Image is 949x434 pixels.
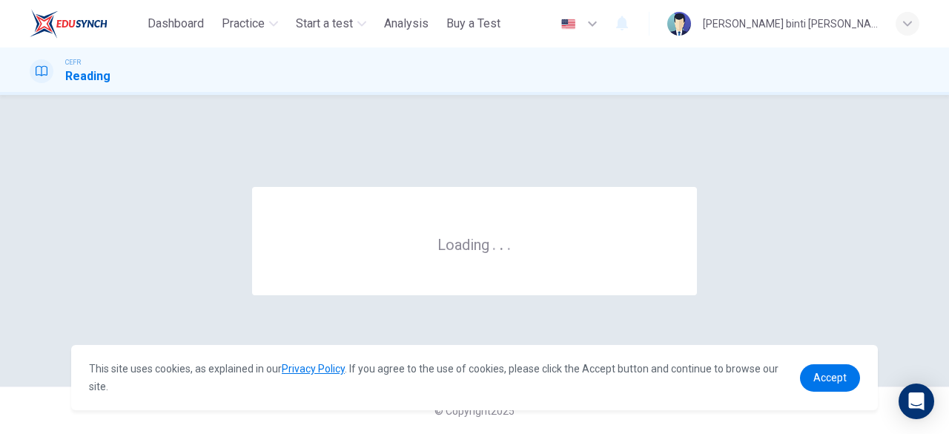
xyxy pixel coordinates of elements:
span: © Copyright 2025 [434,405,515,417]
h6: . [492,231,497,255]
img: en [559,19,578,30]
span: Start a test [296,15,353,33]
button: Dashboard [142,10,210,37]
a: Privacy Policy [282,363,345,375]
a: dismiss cookie message [800,364,860,392]
div: [PERSON_NAME] binti [PERSON_NAME] [703,15,878,33]
span: Analysis [384,15,429,33]
h1: Reading [65,68,110,85]
button: Analysis [378,10,434,37]
div: cookieconsent [71,345,878,410]
span: Dashboard [148,15,204,33]
button: Start a test [290,10,372,37]
img: Profile picture [667,12,691,36]
span: Practice [222,15,265,33]
span: Buy a Test [446,15,500,33]
img: ELTC logo [30,9,108,39]
button: Practice [216,10,284,37]
h6: . [506,231,512,255]
span: This site uses cookies, as explained in our . If you agree to the use of cookies, please click th... [89,363,778,392]
h6: . [499,231,504,255]
span: CEFR [65,57,81,68]
div: Open Intercom Messenger [899,384,934,419]
a: ELTC logo [30,9,142,39]
button: Buy a Test [440,10,506,37]
h6: Loading [437,234,512,254]
span: Accept [813,372,847,384]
